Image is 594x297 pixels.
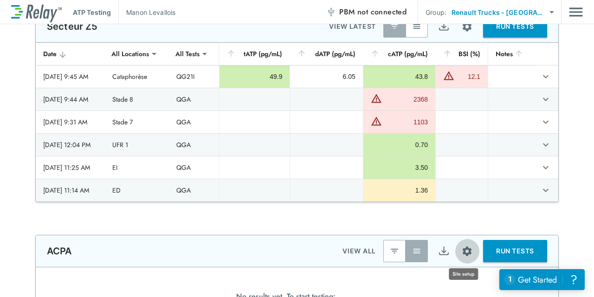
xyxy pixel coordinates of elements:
[227,72,283,81] div: 49.9
[105,88,169,110] td: Stade 8
[538,137,554,153] button: expand row
[412,22,421,31] img: View All
[433,240,455,262] button: Export
[169,156,219,179] td: QGA
[43,72,97,81] div: [DATE] 9:45 AM
[443,48,480,59] div: BSI (%)
[297,72,355,81] div: 6.05
[169,134,219,156] td: QGA
[126,7,175,17] p: Manon Levallois
[370,48,428,59] div: cATP (pg/mL)
[461,21,473,32] img: Settings Icon
[538,114,554,130] button: expand row
[323,3,410,21] button: PBM not connected
[47,245,72,257] p: ACPA
[371,140,428,149] div: 0.70
[455,239,479,264] button: Site setup
[169,65,219,88] td: QG21I
[438,21,450,32] img: Export Icon
[226,48,283,59] div: tATP (pg/mL)
[569,3,583,21] img: Drawer Icon
[457,72,480,81] div: 12.1
[36,43,558,202] table: sticky table
[433,15,455,38] button: Export
[371,72,428,81] div: 43.8
[455,14,479,39] button: Site setup
[43,163,97,172] div: [DATE] 11:25 AM
[329,21,376,32] p: VIEW LATEST
[169,45,206,63] div: All Tests
[426,7,446,17] p: Group:
[449,268,478,280] div: Site setup
[105,65,169,88] td: Cataphorèse
[390,22,399,31] img: Latest
[384,95,428,104] div: 2368
[169,88,219,110] td: QGA
[371,116,382,127] img: Warning
[297,48,355,59] div: dATP (pg/mL)
[339,6,407,19] span: PBM
[357,6,407,17] span: not connected
[326,7,336,17] img: Offline Icon
[105,45,155,63] div: All Locations
[47,21,98,32] p: Secteur Z5
[384,117,428,127] div: 1103
[443,70,454,81] img: Warning
[390,246,399,256] img: Latest
[11,2,62,22] img: LuminUltra Relay
[538,160,554,175] button: expand row
[412,246,421,256] img: View All
[538,91,554,107] button: expand row
[105,179,169,201] td: ED
[538,69,554,84] button: expand row
[105,156,169,179] td: EI
[371,186,428,195] div: 1.36
[43,117,97,127] div: [DATE] 9:31 AM
[483,15,547,38] button: RUN TESTS
[538,182,554,198] button: expand row
[569,3,583,21] button: Main menu
[342,245,376,257] p: VIEW ALL
[43,186,97,195] div: [DATE] 11:14 AM
[461,245,473,257] img: Settings Icon
[496,48,528,59] div: Notes
[73,7,111,17] p: ATP Testing
[371,163,428,172] div: 3.50
[43,95,97,104] div: [DATE] 9:44 AM
[105,134,169,156] td: UFR 1
[499,269,585,290] iframe: Resource center
[169,111,219,133] td: QGA
[43,140,97,149] div: [DATE] 12:04 PM
[371,93,382,104] img: Warning
[169,179,219,201] td: QGA
[483,240,547,262] button: RUN TESTS
[438,245,450,257] img: Export Icon
[36,43,105,65] th: Date
[105,111,169,133] td: Stade 7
